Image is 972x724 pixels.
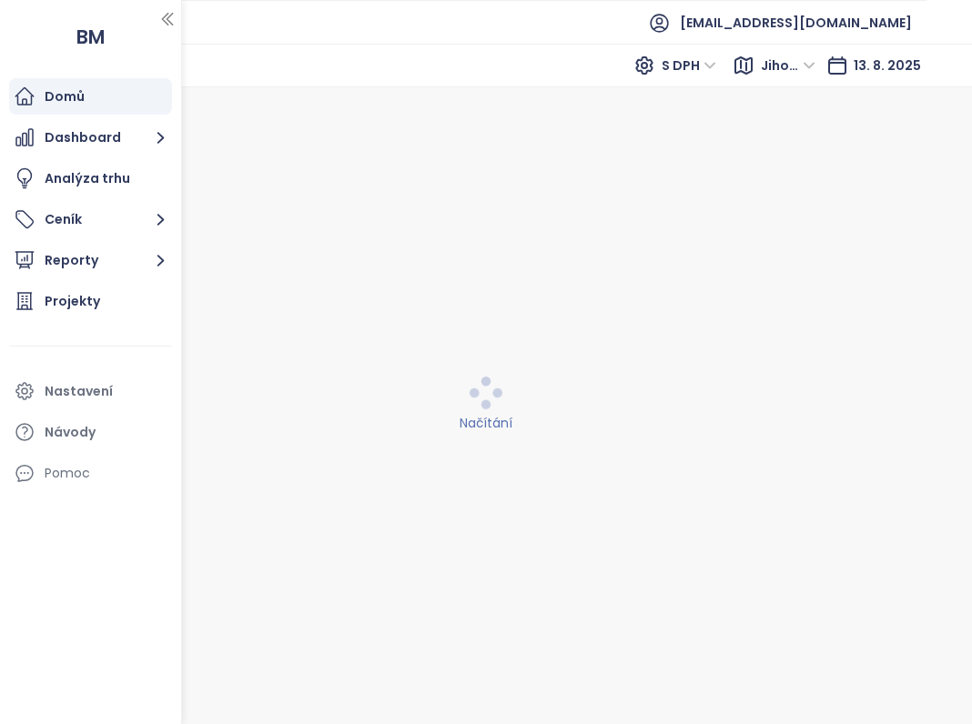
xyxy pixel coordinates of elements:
span: [EMAIL_ADDRESS][DOMAIN_NAME] [680,1,912,45]
div: Nastavení [45,380,113,403]
div: BM [11,15,170,59]
a: Nastavení [9,373,172,409]
div: Projekty [45,290,100,313]
button: Ceník [9,201,172,237]
span: Jihomoravský kraj [761,52,815,79]
span: S DPH [662,52,716,79]
a: Domů [9,78,172,115]
div: Pomoc [9,455,172,491]
div: Pomoc [45,462,90,485]
a: Návody [9,414,172,450]
span: 13. 8. 2025 [854,56,921,75]
div: Načítání [12,413,961,433]
button: Dashboard [9,119,172,156]
div: Analýza trhu [45,167,130,190]
div: Návody [45,421,96,444]
div: Domů [45,85,85,108]
button: Reporty [9,242,172,278]
a: Analýza trhu [9,160,172,196]
a: Projekty [9,283,172,319]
